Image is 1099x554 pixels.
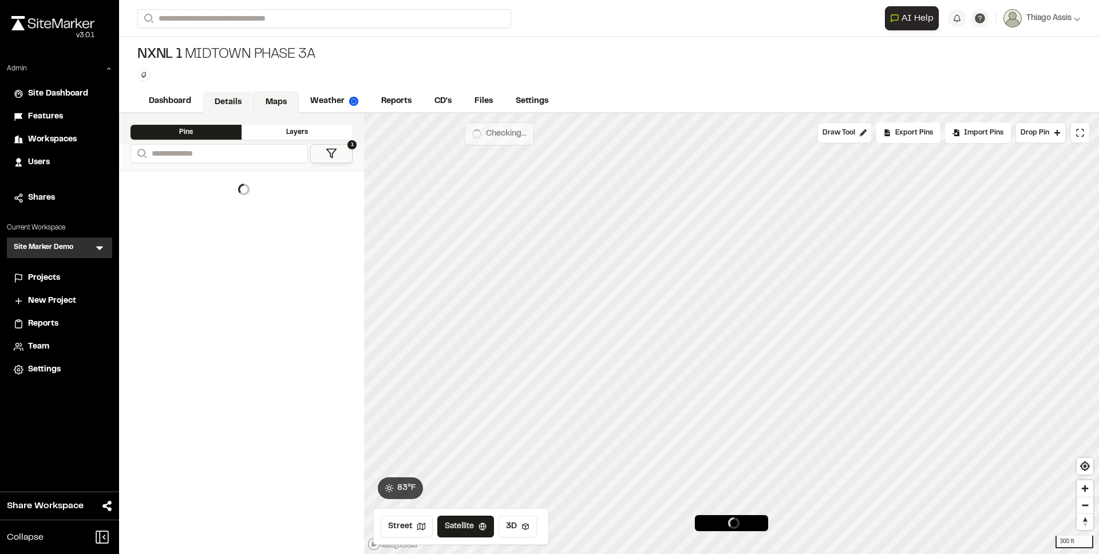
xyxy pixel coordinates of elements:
div: Pins [131,125,242,140]
button: Open AI Assistant [885,6,939,30]
span: Projects [28,272,60,284]
span: Reset bearing to north [1077,514,1093,530]
span: Export Pins [895,128,933,138]
button: 1 [310,144,353,163]
a: Settings [14,363,105,376]
a: Details [203,92,254,113]
button: Find my location [1077,458,1093,474]
h3: Site Marker Demo [14,242,73,254]
span: Features [28,110,63,123]
div: Open AI Assistant [885,6,943,30]
a: Team [14,341,105,353]
a: Site Dashboard [14,88,105,100]
a: Shares [14,192,105,204]
button: Zoom out [1077,497,1093,513]
button: Checking... [465,122,534,145]
button: Edit Tags [137,69,150,81]
span: NXNL 1 [137,46,183,64]
div: No pins available to export [876,122,940,143]
a: Weather [299,90,370,112]
span: Import Pins [964,128,1003,138]
span: AI Help [902,11,934,25]
a: Users [14,156,105,169]
span: Site Dashboard [28,88,88,100]
span: Team [28,341,49,353]
span: Share Workspace [7,499,84,513]
button: Drop Pin [1015,122,1066,143]
div: 300 ft [1055,536,1093,548]
span: Workspaces [28,133,77,146]
img: rebrand.png [11,16,94,30]
a: Projects [14,272,105,284]
span: 83 ° F [397,482,416,494]
button: Satellite [437,516,494,537]
span: Users [28,156,50,169]
span: Shares [28,192,55,204]
button: Search [131,144,151,163]
span: 1 [347,140,357,149]
a: Dashboard [137,90,203,112]
a: CD's [423,90,463,112]
button: Draw Tool [817,122,872,143]
button: 83°F [378,477,423,499]
a: Settings [504,90,560,112]
a: Files [463,90,504,112]
div: Import Pins into your project [945,122,1011,143]
button: Thiago Assis [1003,9,1081,27]
span: New Project [28,295,76,307]
a: Maps [254,92,299,113]
img: precipai.png [349,97,358,106]
a: Features [14,110,105,123]
span: Collapse [7,531,44,544]
span: Reports [28,318,58,330]
span: Settings [28,363,61,376]
a: Reports [370,90,423,112]
button: Zoom in [1077,480,1093,497]
button: Search [137,9,158,28]
a: Workspaces [14,133,105,146]
img: User [1003,9,1022,27]
div: Oh geez...please don't... [11,30,94,41]
a: Reports [14,318,105,330]
canvas: Map [364,113,1099,554]
a: New Project [14,295,105,307]
button: 3D [499,516,537,537]
button: Reset bearing to north [1077,513,1093,530]
span: Drop Pin [1021,128,1049,138]
span: Checking... [486,128,527,140]
span: Draw Tool [823,128,855,138]
p: Admin [7,64,27,74]
div: Layers [242,125,353,140]
p: Current Workspace [7,223,112,233]
a: Mapbox logo [367,537,418,551]
div: Midtown Phase 3A [137,46,315,64]
span: Thiago Assis [1026,12,1072,25]
button: Street [381,516,433,537]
